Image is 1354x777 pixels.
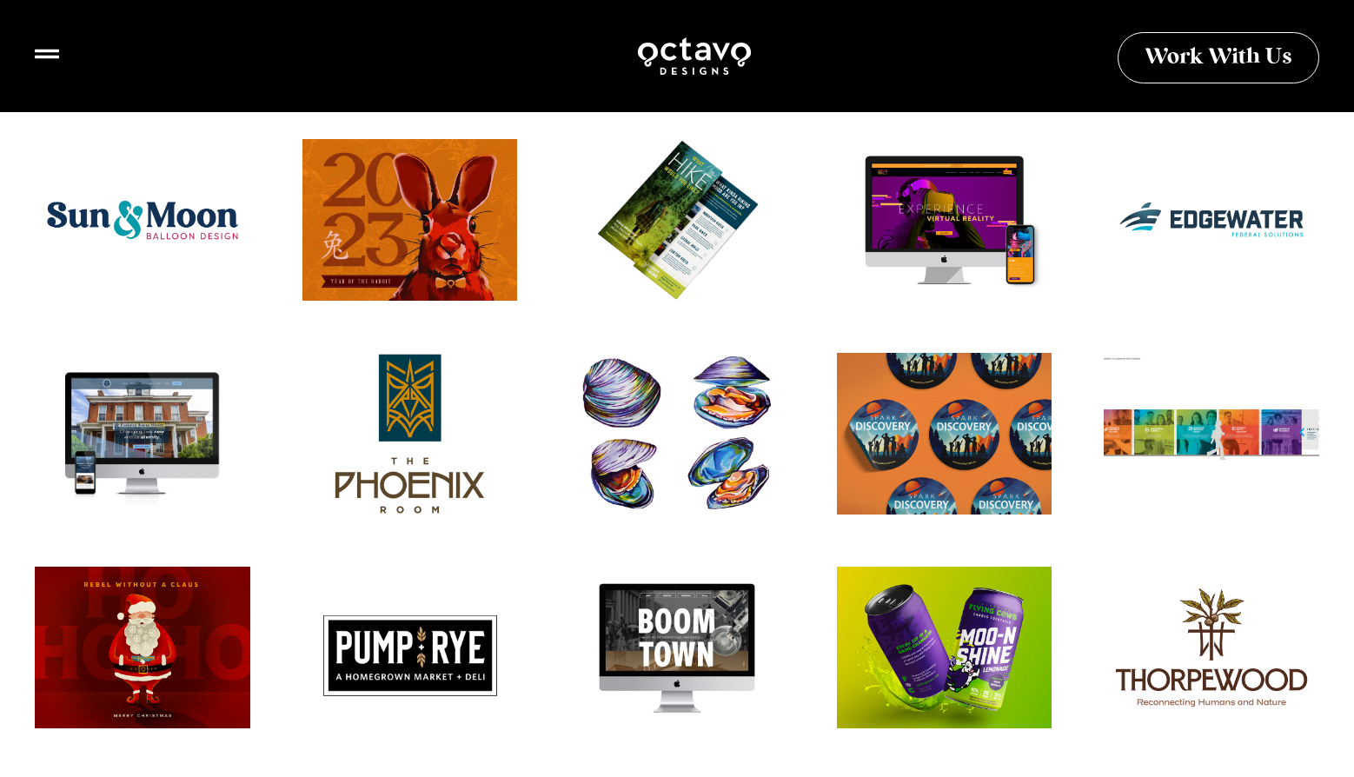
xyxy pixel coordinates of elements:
a: Hippy Viking Brochure [569,139,785,301]
img: Octavo Designs Logo in White [636,35,753,77]
a: @VR Virtual Reality Web Design [837,139,1052,301]
span: Work With Us [1145,47,1292,69]
a: Clam Illustration [569,353,785,515]
a: An illustration of a rabbit with a bow tie and the words "2023 Year of the Rabbit" [302,139,518,301]
a: Work With Us [1118,32,1319,83]
a: Boom Town Frederick Website Design [569,567,785,728]
a: Environmental Branding, Frederick County Chamber of Commerce [1104,353,1319,515]
a: Frederick Rescue Mission Website Design [35,353,250,515]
